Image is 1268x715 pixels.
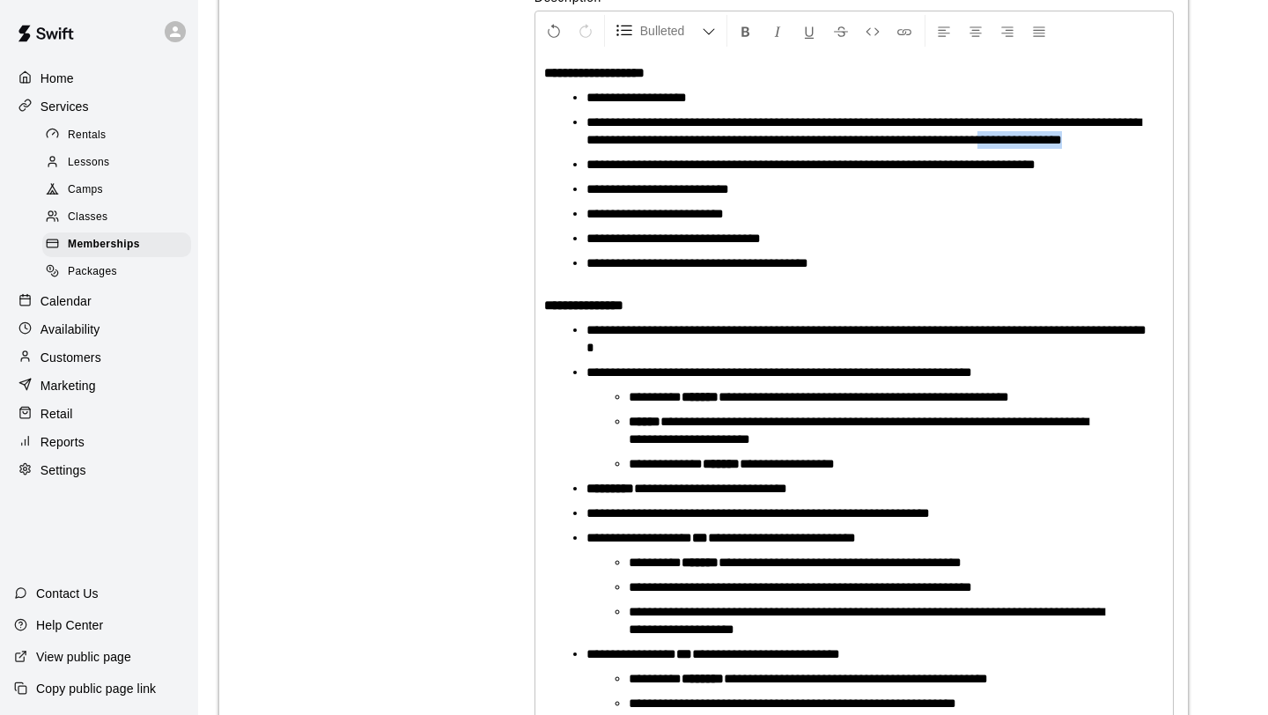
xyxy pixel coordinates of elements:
[42,260,191,284] div: Packages
[41,70,74,87] p: Home
[1024,15,1054,47] button: Justify Align
[42,151,191,175] div: Lessons
[731,15,761,47] button: Format Bold
[858,15,888,47] button: Insert Code
[41,433,85,451] p: Reports
[992,15,1022,47] button: Right Align
[36,680,156,697] p: Copy public page link
[41,349,101,366] p: Customers
[42,259,198,286] a: Packages
[42,232,198,259] a: Memberships
[36,648,131,666] p: View public page
[68,209,107,226] span: Classes
[14,316,184,343] a: Availability
[14,457,184,483] a: Settings
[41,461,86,479] p: Settings
[36,616,103,634] p: Help Center
[14,344,184,371] a: Customers
[42,122,198,149] a: Rentals
[41,321,100,338] p: Availability
[41,292,92,310] p: Calendar
[539,15,569,47] button: Undo
[608,15,723,47] button: Formatting Options
[68,154,110,172] span: Lessons
[42,178,191,203] div: Camps
[42,123,191,148] div: Rentals
[571,15,601,47] button: Redo
[640,22,702,40] span: Bulleted List
[42,177,198,204] a: Camps
[36,585,99,602] p: Contact Us
[68,236,140,254] span: Memberships
[14,372,184,399] a: Marketing
[889,15,919,47] button: Insert Link
[794,15,824,47] button: Format Underline
[42,149,198,176] a: Lessons
[68,181,103,199] span: Camps
[763,15,792,47] button: Format Italics
[14,93,184,120] a: Services
[14,288,184,314] a: Calendar
[42,204,198,232] a: Classes
[42,232,191,257] div: Memberships
[41,405,73,423] p: Retail
[68,127,107,144] span: Rentals
[929,15,959,47] button: Left Align
[68,263,117,281] span: Packages
[14,429,184,455] a: Reports
[41,377,96,394] p: Marketing
[14,401,184,427] a: Retail
[826,15,856,47] button: Format Strikethrough
[14,65,184,92] a: Home
[961,15,991,47] button: Center Align
[42,205,191,230] div: Classes
[41,98,89,115] p: Services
